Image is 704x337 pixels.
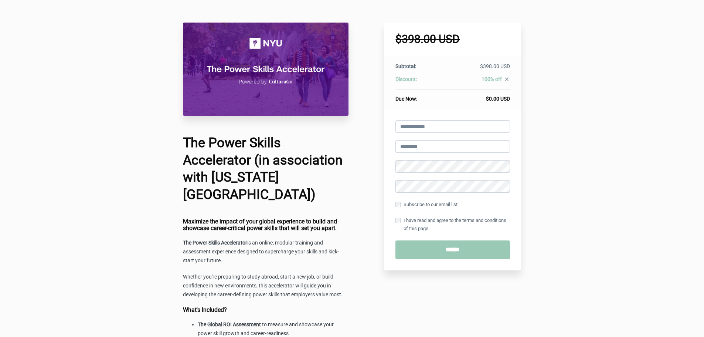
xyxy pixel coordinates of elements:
[504,76,510,82] i: close
[486,96,510,102] span: $0.00 USD
[183,240,247,246] strong: The Power Skills Accelerator
[183,239,348,265] p: is an online, modular training and assessment experience designed to supercharge your skills and ...
[183,218,348,231] h4: Maximize the impact of your global experience to build and showcase career-critical power skills ...
[395,90,443,103] th: Due Now:
[395,34,510,45] h1: $398.00 USD
[183,273,348,299] p: Whether you're preparing to study abroad, start a new job, or build confidence in new environment...
[183,134,348,203] h1: The Power Skills Accelerator (in association with [US_STATE][GEOGRAPHIC_DATA])
[395,200,459,209] label: Subscribe to our email list.
[444,63,510,75] td: $398.00 USD
[198,321,261,327] strong: The Global ROI Assessment
[395,218,401,223] input: I have read and agree to the terms and conditions of this page.
[482,76,502,82] span: 100% off
[395,202,401,207] input: Subscribe to our email list.
[395,63,416,69] span: Subtotal:
[395,75,443,90] th: Discount:
[395,216,510,233] label: I have read and agree to the terms and conditions of this page.
[183,23,348,116] img: df048d-50d-f7c-151f-a3e8a0be5b4c_Welcome_Video_Thumbnail_1_.png
[502,76,510,84] a: close
[183,307,348,313] h4: What's Included?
